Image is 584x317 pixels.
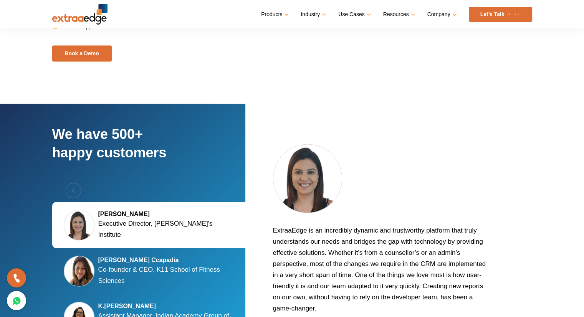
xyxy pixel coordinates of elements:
[52,125,248,183] h2: We have 500+ happy customers
[261,9,287,20] a: Products
[98,264,237,286] p: Co-founder & CEO, K11 School of Fitness Sciences
[52,23,283,38] li: WhatsApp Communication
[98,256,237,264] h5: [PERSON_NAME] Ccapadia
[52,45,112,61] a: Book a Demo
[301,9,325,20] a: Industry
[98,302,237,310] h5: K.[PERSON_NAME]
[469,7,532,22] a: Let’s Talk
[98,218,237,240] p: Executive Director, [PERSON_NAME]'s Institute
[427,9,455,20] a: Company
[338,9,369,20] a: Use Cases
[98,210,237,218] h5: [PERSON_NAME]
[383,9,414,20] a: Resources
